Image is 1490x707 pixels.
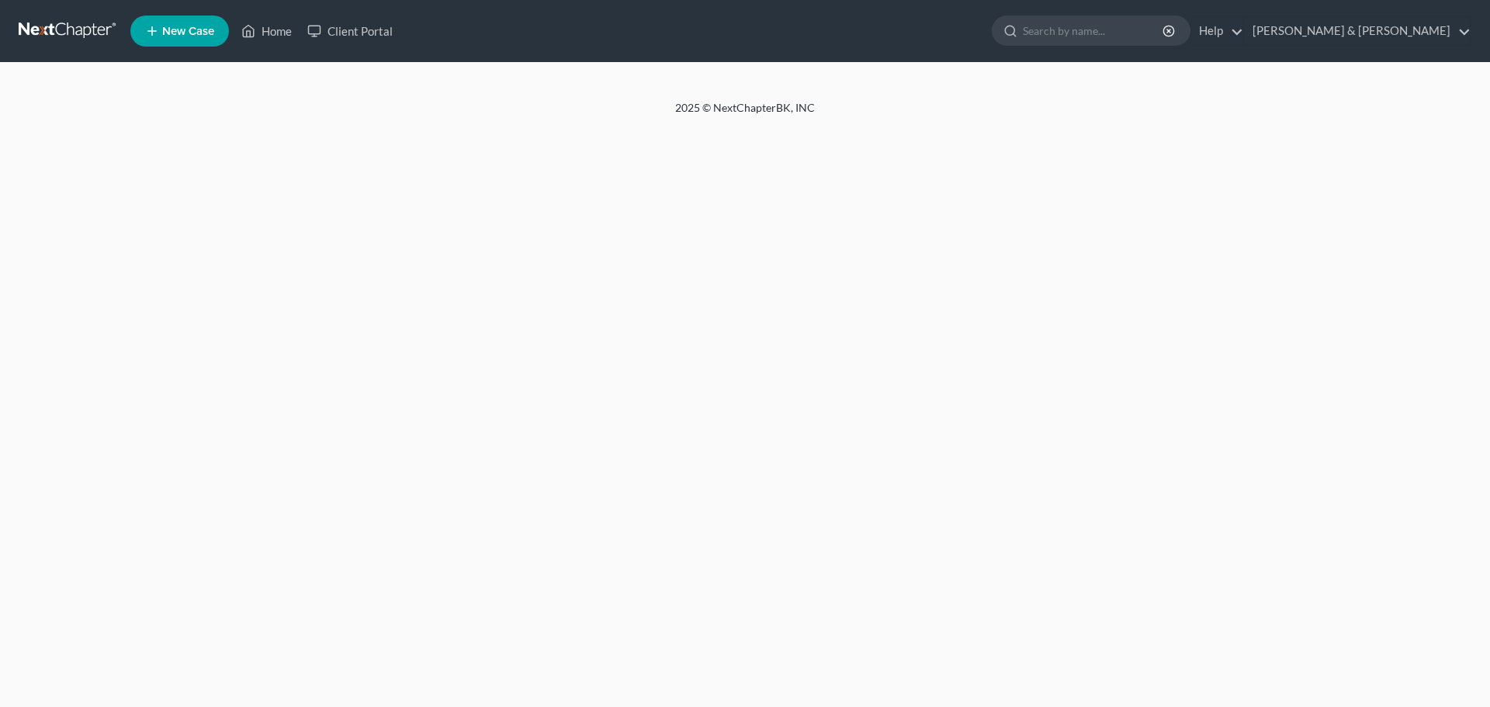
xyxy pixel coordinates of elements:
input: Search by name... [1023,16,1165,45]
a: Client Portal [300,17,400,45]
a: Home [234,17,300,45]
span: New Case [162,26,214,37]
a: [PERSON_NAME] & [PERSON_NAME] [1245,17,1471,45]
a: Help [1191,17,1243,45]
div: 2025 © NextChapterBK, INC [303,100,1187,128]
